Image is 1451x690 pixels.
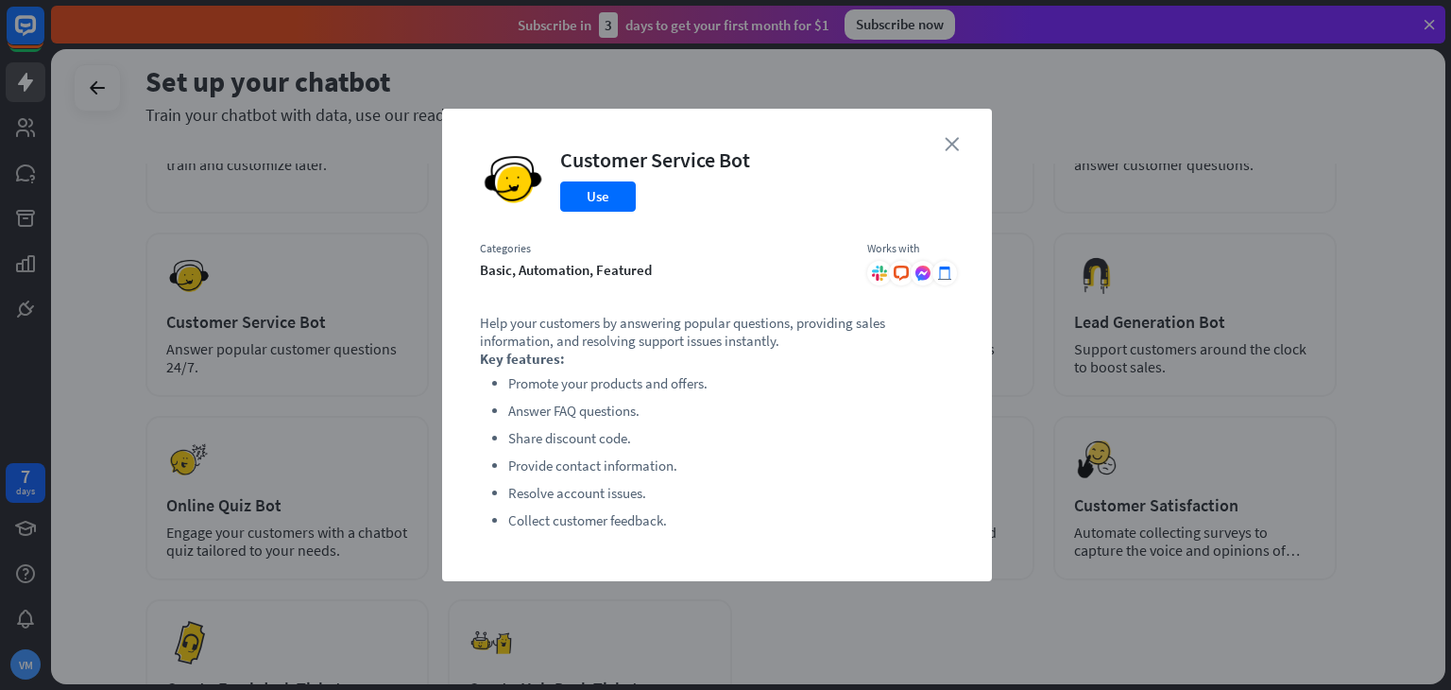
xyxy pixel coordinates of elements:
[560,181,636,212] button: Use
[480,241,848,256] div: Categories
[945,137,959,151] i: close
[508,372,954,395] li: Promote your products and offers.
[480,314,954,350] p: Help your customers by answering popular questions, providing sales information, and resolving su...
[508,400,954,423] li: Answer FAQ questions.
[480,261,848,279] div: basic, automation, featured
[508,482,954,505] li: Resolve account issues.
[480,147,546,213] img: Customer Service Bot
[508,509,954,532] li: Collect customer feedback.
[508,455,954,477] li: Provide contact information.
[480,350,565,368] strong: Key features:
[15,8,72,64] button: Open LiveChat chat widget
[867,241,954,256] div: Works with
[560,147,750,173] div: Customer Service Bot
[508,427,954,450] li: Share discount code.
